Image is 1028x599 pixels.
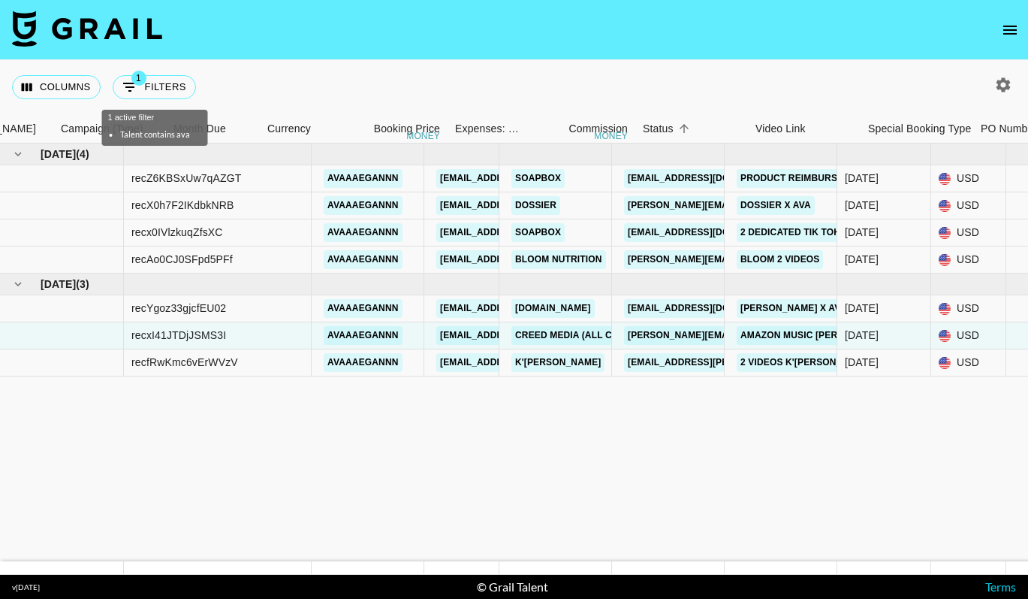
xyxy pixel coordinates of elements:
[737,223,850,242] a: 2 Dedicated Tik Toks
[931,247,1006,274] div: USD
[131,71,146,86] span: 1
[861,114,973,144] div: Special Booking Type
[624,196,869,215] a: [PERSON_NAME][EMAIL_ADDRESS][DOMAIN_NAME]
[737,196,815,215] a: Dossier x Ava
[931,295,1006,322] div: USD
[436,299,604,318] a: [EMAIL_ADDRESS][DOMAIN_NAME]
[477,579,548,594] div: © Grail Talent
[41,147,76,162] span: [DATE]
[995,15,1025,45] button: open drawer
[12,11,162,47] img: Grail Talent
[12,75,101,99] button: Select columns
[594,132,628,141] div: money
[568,114,628,144] div: Commission
[624,223,792,242] a: [EMAIL_ADDRESS][DOMAIN_NAME]
[511,169,565,188] a: Soapbox
[511,250,606,269] a: Bloom Nutrition
[845,171,879,186] div: Jun '25
[737,299,957,318] a: [PERSON_NAME] x Ava 2 integrated videos
[448,114,523,144] div: Expenses: Remove Commission?
[436,353,604,372] a: [EMAIL_ADDRESS][DOMAIN_NAME]
[41,277,76,292] span: [DATE]
[436,223,604,242] a: [EMAIL_ADDRESS][DOMAIN_NAME]
[868,114,971,144] div: Special Booking Type
[120,129,190,140] li: Talent contains ava
[324,250,402,269] a: avaaaegannn
[436,326,604,345] a: [EMAIL_ADDRESS][DOMAIN_NAME]
[845,301,879,316] div: Aug '25
[324,299,402,318] a: avaaaegannn
[845,198,879,213] div: Jun '25
[166,114,260,144] div: Month Due
[131,225,223,240] div: recx0IVlzkuqZfsXC
[12,582,40,592] div: v [DATE]
[845,328,879,343] div: Aug '25
[845,252,879,267] div: Jun '25
[624,299,792,318] a: [EMAIL_ADDRESS][DOMAIN_NAME]
[931,322,1006,349] div: USD
[260,114,335,144] div: Currency
[436,250,604,269] a: [EMAIL_ADDRESS][DOMAIN_NAME]
[755,114,806,144] div: Video Link
[845,355,879,370] div: Aug '25
[113,75,196,99] button: Show filters
[131,355,238,370] div: recfRwKmc6vErWVzV
[511,196,560,215] a: Dossier
[931,219,1006,247] div: USD
[624,169,792,188] a: [EMAIL_ADDRESS][DOMAIN_NAME]
[61,114,143,144] div: Campaign (Type)
[374,114,440,144] div: Booking Price
[737,169,873,188] a: Product Reimbursement
[455,114,520,144] div: Expenses: Remove Commission?
[131,252,233,267] div: recAo0CJ0SFpd5PFf
[406,132,440,141] div: money
[131,328,226,343] div: recxI41JTDjJSMS3I
[76,147,89,162] span: ( 4 )
[324,169,402,188] a: avaaaegannn
[8,274,29,295] button: hide children
[76,277,89,292] span: ( 3 )
[643,114,674,144] div: Status
[131,198,234,213] div: recX0h7F2IKdbkNRB
[931,192,1006,219] div: USD
[737,326,897,345] a: Amazon music [PERSON_NAME]
[511,326,668,345] a: Creed Media (All Campaigns)
[674,118,695,139] button: Sort
[748,114,861,144] div: Video Link
[324,196,402,215] a: avaaaegannn
[267,114,311,144] div: Currency
[635,114,748,144] div: Status
[108,113,202,140] div: 1 active filter
[931,349,1006,377] div: USD
[737,353,875,372] a: 2 videos K'[PERSON_NAME]
[131,301,226,316] div: recYgoz33gjcfEU02
[324,223,402,242] a: avaaaegannn
[511,299,595,318] a: [DOMAIN_NAME]
[931,165,1006,192] div: USD
[624,326,869,345] a: [PERSON_NAME][EMAIL_ADDRESS][DOMAIN_NAME]
[324,326,402,345] a: avaaaegannn
[737,250,823,269] a: Bloom 2 Videos
[436,196,604,215] a: [EMAIL_ADDRESS][DOMAIN_NAME]
[511,223,565,242] a: Soapbox
[131,171,241,186] div: recZ6KBSxUw7qAZGT
[8,144,29,165] button: hide children
[624,353,869,372] a: [EMAIL_ADDRESS][PERSON_NAME][DOMAIN_NAME]
[985,579,1016,594] a: Terms
[436,169,604,188] a: [EMAIL_ADDRESS][DOMAIN_NAME]
[624,250,869,269] a: [PERSON_NAME][EMAIL_ADDRESS][DOMAIN_NAME]
[845,225,879,240] div: Jun '25
[53,114,166,144] div: Campaign (Type)
[324,353,402,372] a: avaaaegannn
[511,353,604,372] a: k'[PERSON_NAME]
